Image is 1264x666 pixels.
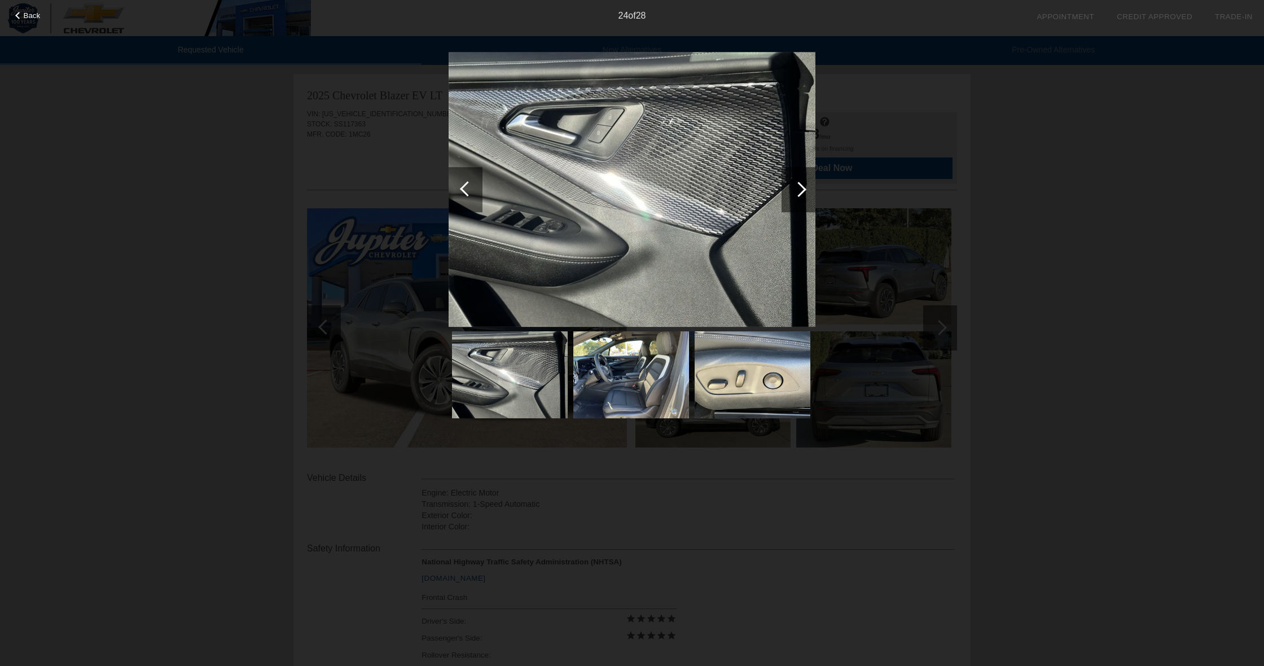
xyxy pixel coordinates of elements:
a: Appointment [1037,12,1094,21]
a: Credit Approved [1117,12,1192,21]
img: image.aspx [452,331,568,418]
img: image.aspx [573,331,689,418]
span: Back [24,11,41,20]
a: Trade-In [1215,12,1253,21]
span: 28 [636,11,646,20]
span: 24 [618,11,629,20]
img: image.aspx [449,52,815,327]
img: image.aspx [695,331,810,418]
